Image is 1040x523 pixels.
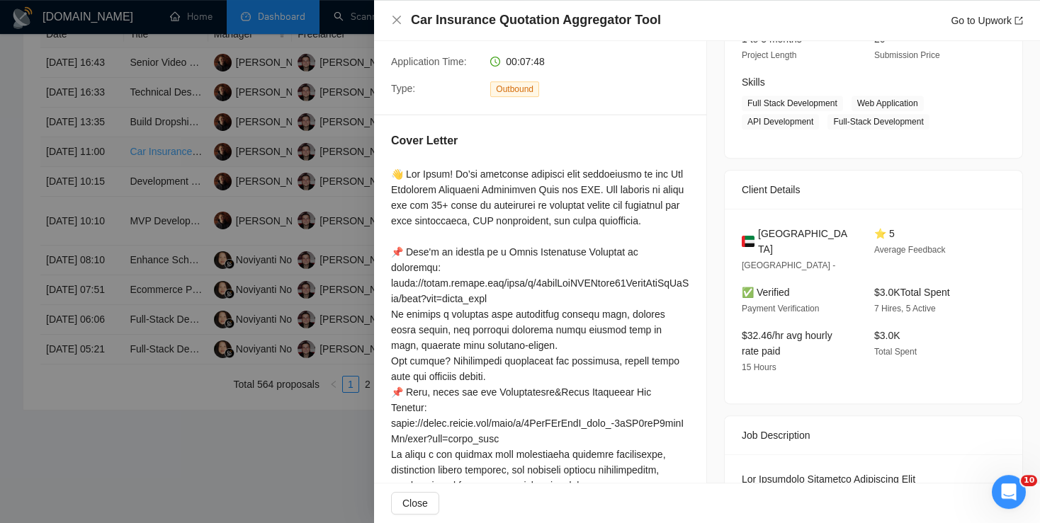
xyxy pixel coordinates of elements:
span: Average Feedback [874,245,946,255]
a: Go to Upworkexport [951,15,1023,26]
h5: Cover Letter [391,132,458,149]
span: Skills [742,76,765,88]
div: Job Description [742,416,1005,454]
span: Application Time: [391,56,467,67]
span: Web Application [852,96,924,111]
span: 15 Hours [742,362,776,372]
button: Close [391,14,402,26]
h4: Car Insurance Quotation Aggregator Tool [411,11,661,29]
img: 🇦🇪 [742,234,754,249]
span: Project Length [742,50,796,60]
span: ⭐ 5 [874,228,895,239]
span: export [1014,16,1023,25]
span: $3.0K Total Spent [874,287,950,298]
button: Close [391,492,439,515]
span: $32.46/hr avg hourly rate paid [742,330,832,357]
span: 10 [1021,475,1037,486]
span: Payment Verification [742,304,819,314]
span: API Development [742,114,819,130]
span: ✅ Verified [742,287,790,298]
span: Type: [391,83,415,94]
iframe: Intercom live chat [992,475,1026,509]
span: Full-Stack Development [827,114,929,130]
span: Submission Price [874,50,940,60]
span: [GEOGRAPHIC_DATA] - [742,260,835,270]
div: Client Details [742,171,1005,209]
span: Total Spent [874,347,917,357]
span: 00:07:48 [506,56,545,67]
span: Close [402,495,428,511]
span: Outbound [490,81,539,97]
span: Full Stack Development [742,96,843,111]
span: clock-circle [490,57,500,67]
span: close [391,14,402,25]
span: $3.0K [874,330,900,341]
span: [GEOGRAPHIC_DATA] [758,226,852,257]
span: 7 Hires, 5 Active [874,304,936,314]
